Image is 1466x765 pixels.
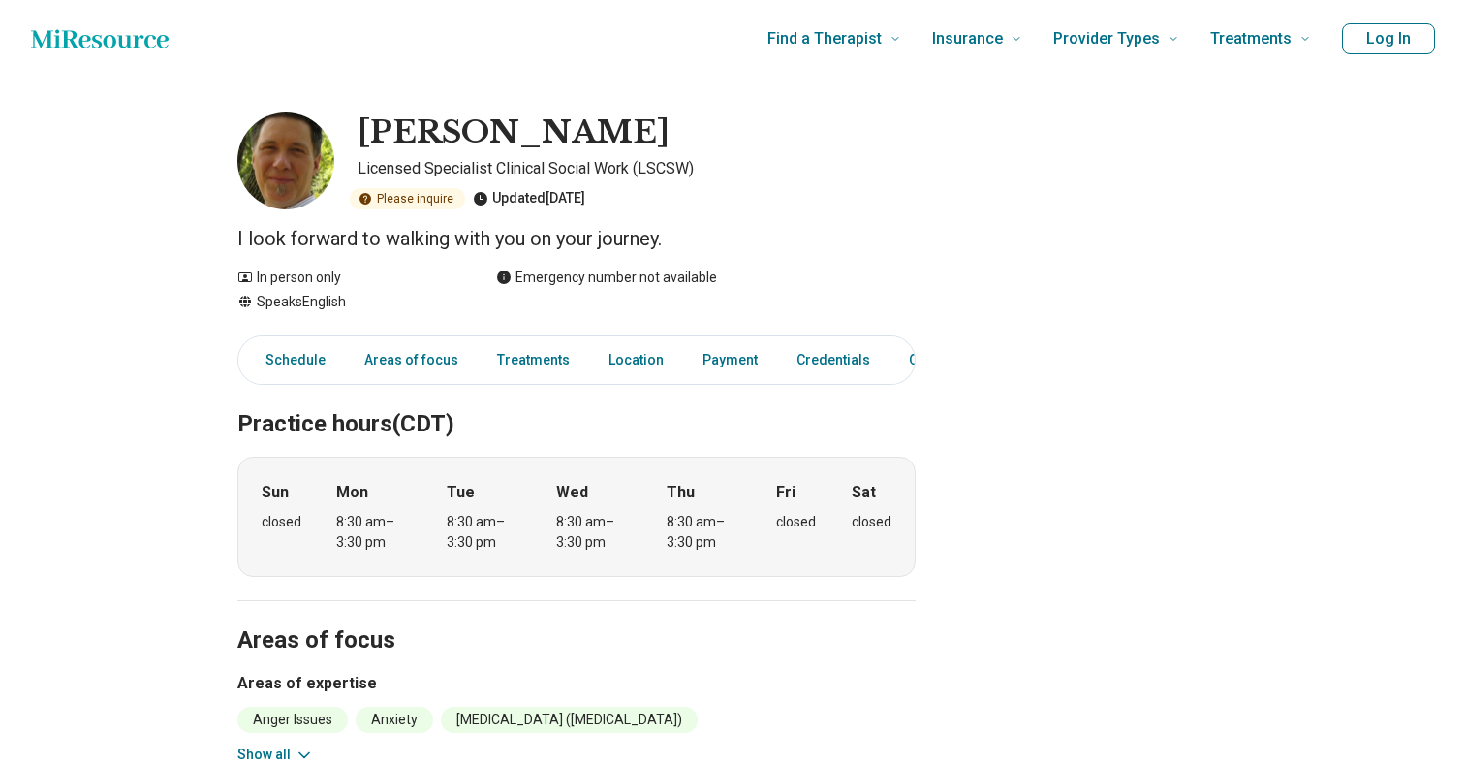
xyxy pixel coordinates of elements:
[237,707,348,733] li: Anger Issues
[31,19,169,58] a: Home page
[852,512,891,532] div: closed
[237,268,457,288] div: In person only
[356,707,433,733] li: Anxiety
[358,157,916,180] p: Licensed Specialist Clinical Social Work (LSCSW)
[242,340,337,380] a: Schedule
[237,745,314,765] button: Show all
[447,481,475,504] strong: Tue
[1053,25,1160,52] span: Provider Types
[237,362,916,441] h2: Practice hours (CDT)
[447,512,521,553] div: 8:30 am – 3:30 pm
[897,340,967,380] a: Other
[1342,23,1435,54] button: Log In
[237,672,916,695] h3: Areas of expertise
[556,512,631,553] div: 8:30 am – 3:30 pm
[237,292,457,312] div: Speaks English
[776,512,816,532] div: closed
[597,340,675,380] a: Location
[556,481,588,504] strong: Wed
[336,512,411,553] div: 8:30 am – 3:30 pm
[667,481,695,504] strong: Thu
[441,707,698,733] li: [MEDICAL_DATA] ([MEDICAL_DATA])
[496,268,717,288] div: Emergency number not available
[691,340,769,380] a: Payment
[473,188,585,209] div: Updated [DATE]
[767,25,882,52] span: Find a Therapist
[237,457,916,577] div: When does the program meet?
[353,340,470,380] a: Areas of focus
[336,481,368,504] strong: Mon
[776,481,795,504] strong: Fri
[485,340,581,380] a: Treatments
[262,512,301,532] div: closed
[350,188,465,209] div: Please inquire
[785,340,882,380] a: Credentials
[667,512,741,553] div: 8:30 am – 3:30 pm
[237,225,916,252] p: I look forward to walking with you on your journey.
[358,112,670,153] h1: [PERSON_NAME]
[852,481,876,504] strong: Sat
[932,25,1003,52] span: Insurance
[262,481,289,504] strong: Sun
[237,578,916,657] h2: Areas of focus
[1210,25,1292,52] span: Treatments
[237,112,334,209] img: John Ormiston, Licensed Specialist Clinical Social Work (LSCSW)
